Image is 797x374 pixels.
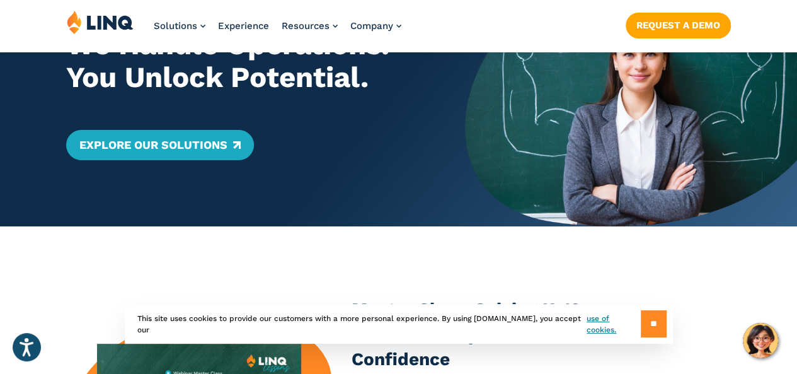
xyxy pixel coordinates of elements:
[66,28,432,95] h2: We Handle Operations. You Unlock Potential.
[67,10,134,34] img: LINQ | K‑12 Software
[282,20,330,32] span: Resources
[352,297,674,373] h3: Master Class: Solving K-12 Nutrition’s Top 5 Obstacles With Confidence
[154,20,197,32] span: Solutions
[587,313,640,336] a: use of cookies.
[626,10,731,38] nav: Button Navigation
[626,13,731,38] a: Request a Demo
[218,20,269,32] a: Experience
[154,10,401,52] nav: Primary Navigation
[125,304,673,344] div: This site uses cookies to provide our customers with a more personal experience. By using [DOMAIN...
[350,20,401,32] a: Company
[154,20,205,32] a: Solutions
[282,20,338,32] a: Resources
[350,20,393,32] span: Company
[66,130,253,160] a: Explore Our Solutions
[743,323,778,358] button: Hello, have a question? Let’s chat.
